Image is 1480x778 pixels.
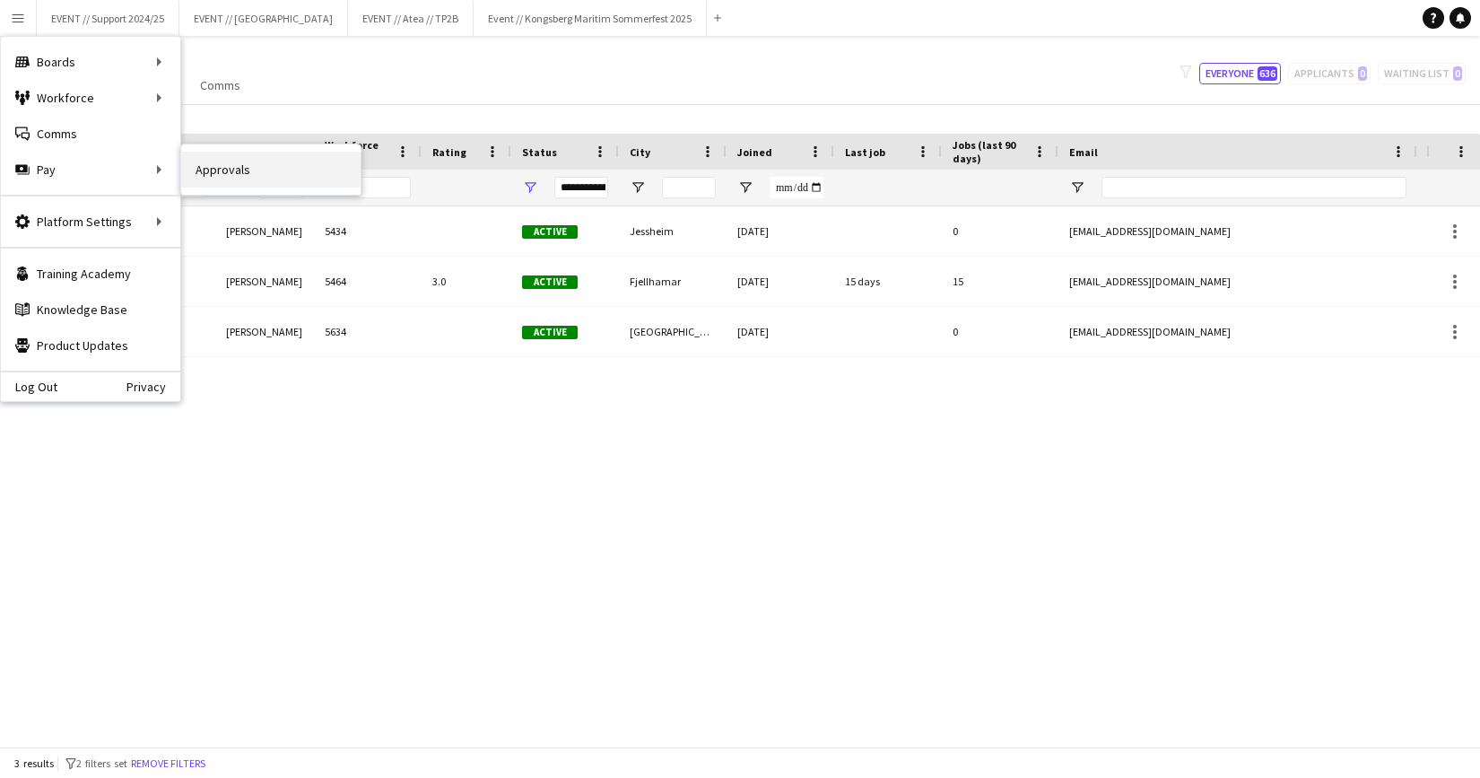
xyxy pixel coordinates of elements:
input: Workforce ID Filter Input [357,177,411,198]
button: Open Filter Menu [630,179,646,196]
a: Privacy [126,380,180,394]
input: Joined Filter Input [770,177,823,198]
button: Open Filter Menu [737,179,753,196]
div: 5464 [314,257,422,306]
div: 15 days [834,257,942,306]
span: Active [522,275,578,289]
button: Remove filters [127,754,209,774]
span: Active [522,326,578,339]
span: Last job [845,145,885,159]
div: [EMAIL_ADDRESS][DOMAIN_NAME] [1058,206,1417,256]
button: Everyone636 [1199,63,1281,84]
div: Boards [1,44,180,80]
div: 0 [942,307,1058,356]
span: 636 [1258,66,1277,81]
div: [DATE] [727,206,834,256]
span: Comms [200,77,240,93]
div: Fjellhamar [619,257,727,306]
span: Jobs (last 90 days) [953,138,1026,165]
span: Active [522,225,578,239]
div: [EMAIL_ADDRESS][DOMAIN_NAME] [1058,257,1417,306]
div: [PERSON_NAME] [215,257,314,306]
div: [EMAIL_ADDRESS][DOMAIN_NAME] [1058,307,1417,356]
button: EVENT // Support 2024/25 [37,1,179,36]
div: Jessheim [619,206,727,256]
a: Training Academy [1,256,180,292]
div: [PERSON_NAME] [215,206,314,256]
div: 5434 [314,206,422,256]
div: 5634 [314,307,422,356]
span: 2 filters set [76,756,127,770]
a: Product Updates [1,328,180,363]
a: Approvals [181,152,361,188]
a: Comms [1,116,180,152]
button: Open Filter Menu [1069,179,1085,196]
div: Platform Settings [1,204,180,240]
span: Rating [432,145,466,159]
input: Email Filter Input [1101,177,1406,198]
div: 3.0 [422,257,511,306]
div: [DATE] [727,257,834,306]
div: [GEOGRAPHIC_DATA] [619,307,727,356]
button: Open Filter Menu [522,179,538,196]
span: Workforce ID [325,138,389,165]
a: Comms [193,74,248,97]
span: City [630,145,650,159]
div: [PERSON_NAME] [215,307,314,356]
span: Email [1069,145,1098,159]
button: Event // Kongsberg Maritim Sommerfest 2025 [474,1,707,36]
div: 15 [942,257,1058,306]
button: EVENT // [GEOGRAPHIC_DATA] [179,1,348,36]
button: EVENT // Atea // TP2B [348,1,474,36]
div: 0 [942,206,1058,256]
span: Status [522,145,557,159]
a: Log Out [1,380,57,394]
input: City Filter Input [662,177,716,198]
a: Knowledge Base [1,292,180,328]
div: Workforce [1,80,180,116]
span: Joined [737,145,772,159]
div: [DATE] [727,307,834,356]
div: Pay [1,152,180,188]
